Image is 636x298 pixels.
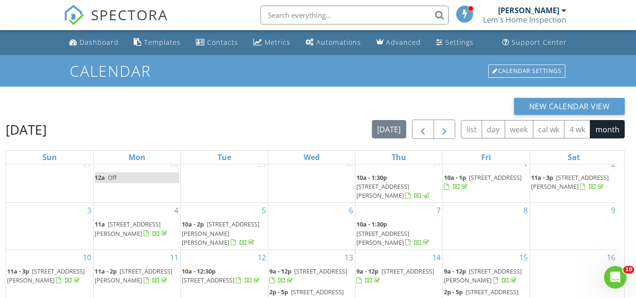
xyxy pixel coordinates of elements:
button: cal wk [533,120,565,138]
span: 2p - 5p [444,288,463,296]
span: [STREET_ADDRESS] [466,288,518,296]
span: 9a - 12p [444,267,466,275]
a: 10a - 1:30p [STREET_ADDRESS][PERSON_NAME] [356,219,441,249]
div: Templates [144,38,181,47]
span: [STREET_ADDRESS] [469,173,522,182]
a: 10a - 1:30p [STREET_ADDRESS][PERSON_NAME] [356,172,441,202]
a: 10a - 1:30p [STREET_ADDRESS][PERSON_NAME] [356,173,431,200]
td: Go to August 5, 2025 [181,203,268,250]
a: Go to August 12, 2025 [256,250,268,265]
a: 9a - 12p [STREET_ADDRESS] [269,267,347,284]
td: Go to August 8, 2025 [443,203,530,250]
a: Go to August 4, 2025 [172,203,180,218]
td: Go to July 27, 2025 [6,156,93,203]
td: Go to August 7, 2025 [355,203,443,250]
span: [STREET_ADDRESS] [294,267,347,275]
a: 11a - 3p [STREET_ADDRESS][PERSON_NAME] [531,172,616,193]
span: Off [108,173,117,182]
button: New Calendar View [514,98,625,115]
a: Go to August 7, 2025 [435,203,443,218]
td: Go to August 1, 2025 [443,156,530,203]
a: 11a - 3p [STREET_ADDRESS][PERSON_NAME] [7,267,85,284]
a: 10a - 2p [STREET_ADDRESS][PERSON_NAME][PERSON_NAME] [182,219,266,249]
a: 9a - 12p [STREET_ADDRESS] [356,267,434,284]
a: Contacts [192,34,242,51]
div: Advanced [386,38,421,47]
h2: [DATE] [6,120,47,139]
span: 9a - 12p [356,267,378,275]
a: 10a - 1p [STREET_ADDRESS] [444,173,522,191]
a: Go to August 14, 2025 [430,250,443,265]
a: 11a [STREET_ADDRESS][PERSON_NAME] [95,219,179,239]
a: Wednesday [302,151,322,164]
span: 10a - 2p [182,220,204,228]
button: list [461,120,482,138]
span: [STREET_ADDRESS][PERSON_NAME][PERSON_NAME] [182,220,259,246]
button: week [505,120,533,138]
div: [PERSON_NAME] [498,6,559,15]
td: Go to July 29, 2025 [181,156,268,203]
a: 11a - 3p [STREET_ADDRESS][PERSON_NAME] [7,266,92,286]
td: Go to August 9, 2025 [530,203,617,250]
a: Go to August 3, 2025 [85,203,93,218]
div: Metrics [265,38,290,47]
a: 10a - 12:30p [STREET_ADDRESS] [182,266,266,286]
button: Previous month [412,120,434,139]
td: Go to August 6, 2025 [268,203,355,250]
div: Settings [445,38,474,47]
td: Go to August 3, 2025 [6,203,93,250]
a: Go to August 15, 2025 [517,250,530,265]
a: Go to August 10, 2025 [81,250,93,265]
a: 10a - 1:30p [STREET_ADDRESS][PERSON_NAME] [356,220,431,246]
div: Contacts [207,38,238,47]
button: Next month [434,120,456,139]
a: Go to August 5, 2025 [260,203,268,218]
a: Saturday [566,151,582,164]
span: [STREET_ADDRESS][PERSON_NAME] [531,173,609,191]
td: Go to August 2, 2025 [530,156,617,203]
a: Go to August 11, 2025 [168,250,180,265]
td: Go to July 30, 2025 [268,156,355,203]
span: [STREET_ADDRESS][PERSON_NAME] [356,182,409,200]
span: 10a - 1:30p [356,220,387,228]
div: Calendar Settings [488,64,565,78]
a: 9a - 12p [STREET_ADDRESS] [356,266,441,286]
a: Go to August 16, 2025 [605,250,617,265]
span: [STREET_ADDRESS][PERSON_NAME] [356,229,409,247]
div: Support Center [512,38,567,47]
a: Go to August 13, 2025 [343,250,355,265]
a: Friday [479,151,493,164]
a: Monday [127,151,147,164]
h1: Calendar [70,63,566,79]
a: Thursday [390,151,408,164]
td: Go to August 4, 2025 [93,203,180,250]
a: 10a - 12:30p [STREET_ADDRESS] [182,267,261,284]
td: Go to July 31, 2025 [355,156,443,203]
button: month [590,120,625,138]
a: Sunday [40,151,59,164]
div: Lem's Home Inspection [483,15,566,24]
span: 11a - 3p [7,267,29,275]
a: Metrics [250,34,294,51]
button: day [482,120,505,138]
a: Go to August 6, 2025 [347,203,355,218]
span: 10a - 12:30p [182,267,216,275]
a: 9a - 12p [STREET_ADDRESS][PERSON_NAME] [444,267,522,284]
button: [DATE] [372,120,406,138]
a: 9a - 12p [STREET_ADDRESS] [269,266,354,286]
span: 11a - 2p [95,267,117,275]
span: [STREET_ADDRESS][PERSON_NAME] [95,220,161,237]
a: 11a [STREET_ADDRESS][PERSON_NAME] [95,220,169,237]
a: Automations (Basic) [302,34,365,51]
a: Tuesday [216,151,233,164]
span: 10a - 1p [444,173,466,182]
span: 11a - 3p [531,173,553,182]
iframe: Intercom live chat [604,266,627,289]
span: 11a [95,220,105,228]
a: Go to August 8, 2025 [522,203,530,218]
button: 4 wk [564,120,590,138]
span: 9a - 12p [269,267,291,275]
div: Dashboard [80,38,119,47]
a: 10a - 2p [STREET_ADDRESS][PERSON_NAME][PERSON_NAME] [182,220,259,246]
span: [STREET_ADDRESS][PERSON_NAME] [444,267,522,284]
